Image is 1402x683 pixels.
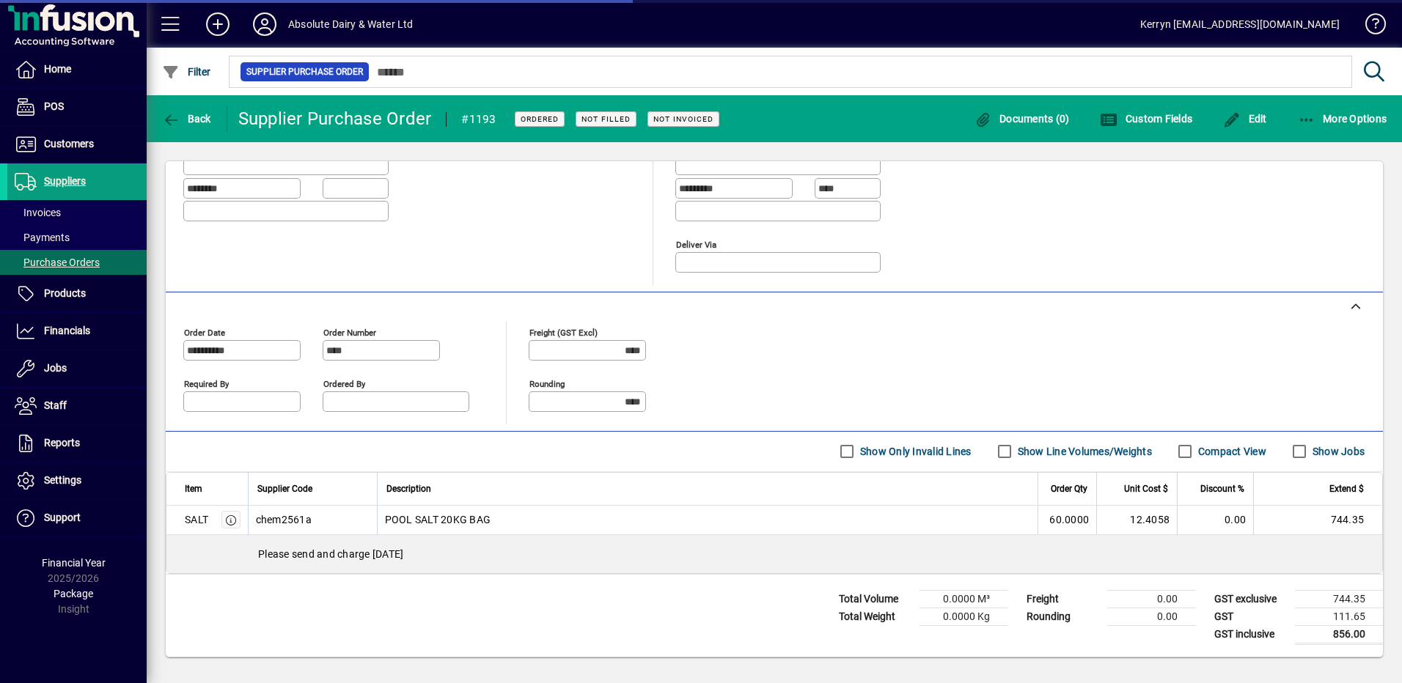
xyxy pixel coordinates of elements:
[44,437,80,448] span: Reports
[7,350,147,387] a: Jobs
[158,59,215,85] button: Filter
[7,200,147,225] a: Invoices
[323,327,376,337] mat-label: Order number
[44,474,81,486] span: Settings
[15,256,100,268] span: Purchase Orders
[461,108,496,131] div: #1193
[385,512,491,527] span: POOL SALT 20KG BAG
[975,113,1070,125] span: Documents (0)
[44,287,86,299] span: Products
[529,327,598,337] mat-label: Freight (GST excl)
[7,225,147,250] a: Payments
[185,481,202,497] span: Item
[1207,625,1295,643] td: GST inclusive
[1329,481,1364,497] span: Extend $
[7,51,147,88] a: Home
[158,106,215,132] button: Back
[44,362,67,374] span: Jobs
[1219,106,1271,132] button: Edit
[44,325,90,336] span: Financials
[1207,590,1295,608] td: GST exclusive
[7,462,147,499] a: Settings
[288,12,414,36] div: Absolute Dairy & Water Ltd
[15,232,70,243] span: Payments
[920,590,1008,608] td: 0.0000 M³
[7,425,147,462] a: Reports
[1124,481,1168,497] span: Unit Cost $
[238,107,432,130] div: Supplier Purchase Order
[529,378,565,388] mat-label: Rounding
[581,114,631,124] span: Not Filled
[7,276,147,312] a: Products
[1207,608,1295,625] td: GST
[7,388,147,424] a: Staff
[1019,590,1107,608] td: Freight
[246,64,363,79] span: Supplier Purchase Order
[194,11,241,37] button: Add
[1354,3,1384,51] a: Knowledge Base
[1107,590,1195,608] td: 0.00
[7,126,147,163] a: Customers
[1051,481,1087,497] span: Order Qty
[1015,444,1152,459] label: Show Line Volumes/Weights
[1295,625,1383,643] td: 856.00
[162,66,211,78] span: Filter
[832,590,920,608] td: Total Volume
[1177,506,1253,535] td: 0.00
[7,250,147,275] a: Purchase Orders
[7,500,147,536] a: Support
[44,399,67,411] span: Staff
[1295,590,1383,608] td: 744.35
[166,535,1382,573] div: Please send and charge [DATE]
[1140,12,1340,36] div: Kerryn [EMAIL_ADDRESS][DOMAIN_NAME]
[44,138,94,149] span: Customers
[44,175,86,187] span: Suppliers
[184,378,229,388] mat-label: Required by
[1223,113,1267,125] span: Edit
[44,100,64,112] span: POS
[44,63,71,75] span: Home
[1019,608,1107,625] td: Rounding
[257,481,312,497] span: Supplier Code
[44,512,81,523] span: Support
[7,89,147,125] a: POS
[1107,608,1195,625] td: 0.00
[185,512,208,527] div: SALT
[676,239,716,249] mat-label: Deliver via
[1295,608,1383,625] td: 111.65
[1096,106,1196,132] button: Custom Fields
[323,378,365,388] mat-label: Ordered by
[971,106,1073,132] button: Documents (0)
[42,557,106,569] span: Financial Year
[832,608,920,625] td: Total Weight
[184,327,225,337] mat-label: Order date
[248,506,377,535] td: chem2561a
[521,114,559,124] span: Ordered
[1298,113,1387,125] span: More Options
[54,588,93,599] span: Package
[162,113,211,125] span: Back
[857,444,972,459] label: Show Only Invalid Lines
[147,106,227,132] app-page-header-button: Back
[1100,113,1192,125] span: Custom Fields
[1096,506,1177,535] td: 12.4058
[1195,444,1266,459] label: Compact View
[1253,506,1382,535] td: 744.35
[1038,506,1096,535] td: 60.0000
[920,608,1008,625] td: 0.0000 Kg
[15,207,61,218] span: Invoices
[241,11,288,37] button: Profile
[1200,481,1244,497] span: Discount %
[1310,444,1365,459] label: Show Jobs
[386,481,431,497] span: Description
[653,114,713,124] span: Not Invoiced
[7,313,147,350] a: Financials
[1294,106,1391,132] button: More Options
